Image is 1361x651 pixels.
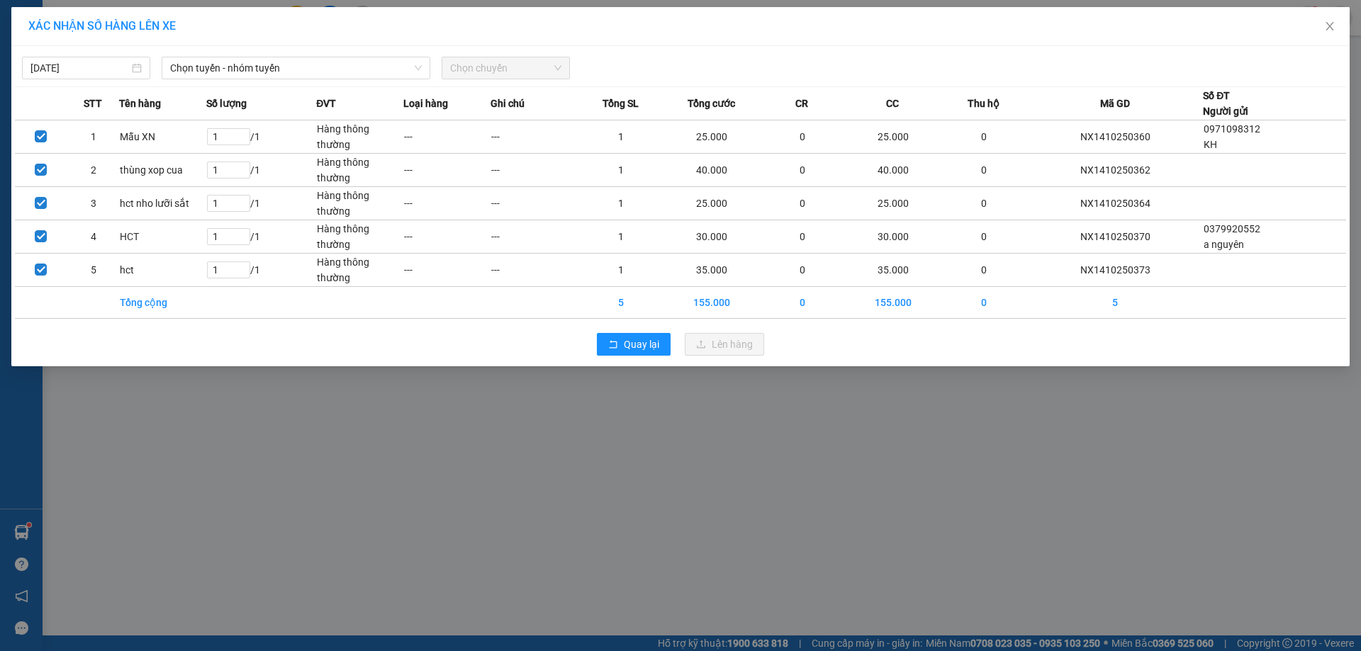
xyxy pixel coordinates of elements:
[597,333,671,356] button: rollbackQuay lại
[795,96,808,111] span: CR
[940,287,1027,319] td: 0
[316,220,403,254] td: Hàng thông thường
[450,57,561,79] span: Chọn chuyến
[846,120,940,154] td: 25.000
[1310,7,1350,47] button: Close
[119,154,206,187] td: thùng xop cua
[206,187,316,220] td: / 1
[665,187,759,220] td: 25.000
[1324,21,1335,32] span: close
[84,96,102,111] span: STT
[846,287,940,319] td: 155.000
[206,96,247,111] span: Số lượng
[316,187,403,220] td: Hàng thông thường
[578,287,665,319] td: 5
[688,96,735,111] span: Tổng cước
[940,187,1027,220] td: 0
[206,220,316,254] td: / 1
[759,254,846,287] td: 0
[846,254,940,287] td: 35.000
[665,254,759,287] td: 35.000
[603,96,639,111] span: Tổng SL
[578,120,665,154] td: 1
[403,254,491,287] td: ---
[940,120,1027,154] td: 0
[759,120,846,154] td: 0
[685,333,764,356] button: uploadLên hàng
[206,254,316,287] td: / 1
[491,120,578,154] td: ---
[316,254,403,287] td: Hàng thông thường
[403,154,491,187] td: ---
[1027,254,1203,287] td: NX1410250373
[578,220,665,254] td: 1
[665,154,759,187] td: 40.000
[846,220,940,254] td: 30.000
[1027,187,1203,220] td: NX1410250364
[886,96,899,111] span: CC
[624,336,659,352] span: Quay lại
[1204,239,1244,250] span: a nguyên
[578,187,665,220] td: 1
[206,154,316,187] td: / 1
[1027,287,1203,319] td: 5
[403,120,491,154] td: ---
[119,220,206,254] td: HCT
[578,254,665,287] td: 1
[403,220,491,254] td: ---
[940,254,1027,287] td: 0
[846,187,940,220] td: 25.000
[968,96,999,111] span: Thu hộ
[665,220,759,254] td: 30.000
[119,96,161,111] span: Tên hàng
[1027,220,1203,254] td: NX1410250370
[491,254,578,287] td: ---
[665,287,759,319] td: 155.000
[608,339,618,351] span: rollback
[170,57,422,79] span: Chọn tuyến - nhóm tuyến
[119,187,206,220] td: hct nho lưỡi sắt
[940,154,1027,187] td: 0
[67,254,120,287] td: 5
[1027,120,1203,154] td: NX1410250360
[1204,123,1260,135] span: 0971098312
[491,187,578,220] td: ---
[206,120,316,154] td: / 1
[1204,139,1217,150] span: KH
[316,120,403,154] td: Hàng thông thường
[759,220,846,254] td: 0
[403,96,448,111] span: Loại hàng
[1204,223,1260,234] span: 0379920552
[1203,88,1248,119] div: Số ĐT Người gửi
[28,19,176,33] span: XÁC NHẬN SỐ HÀNG LÊN XE
[759,287,846,319] td: 0
[491,154,578,187] td: ---
[403,187,491,220] td: ---
[316,96,336,111] span: ĐVT
[491,220,578,254] td: ---
[67,154,120,187] td: 2
[1100,96,1130,111] span: Mã GD
[1027,154,1203,187] td: NX1410250362
[846,154,940,187] td: 40.000
[759,187,846,220] td: 0
[491,96,525,111] span: Ghi chú
[414,64,422,72] span: down
[119,254,206,287] td: hct
[759,154,846,187] td: 0
[578,154,665,187] td: 1
[30,60,129,76] input: 14/10/2025
[119,287,206,319] td: Tổng cộng
[67,120,120,154] td: 1
[940,220,1027,254] td: 0
[67,220,120,254] td: 4
[316,154,403,187] td: Hàng thông thường
[665,120,759,154] td: 25.000
[67,187,120,220] td: 3
[119,120,206,154] td: Mẫu XN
